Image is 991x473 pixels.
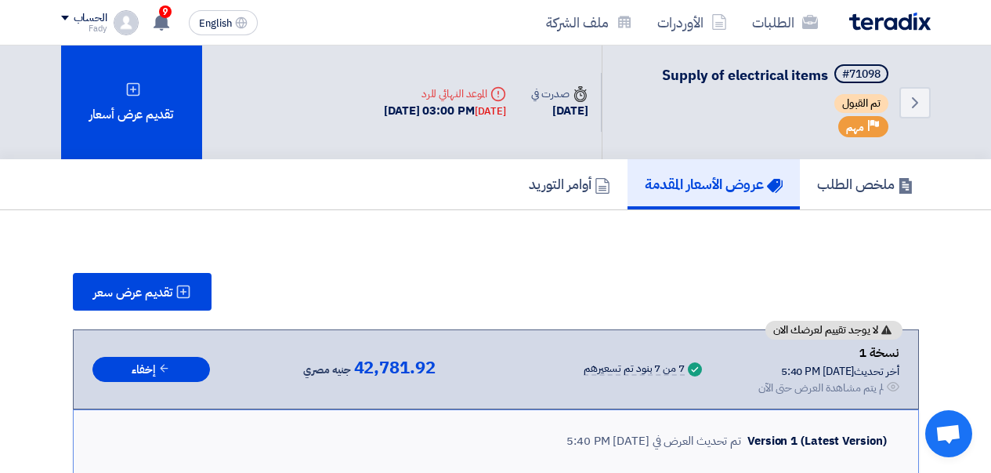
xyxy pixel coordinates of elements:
a: الطلبات [740,4,830,41]
div: صدرت في [531,86,588,102]
a: ملخص الطلب [800,159,931,209]
div: نسخة 1 [758,343,899,363]
a: عروض الأسعار المقدمة [628,159,800,209]
button: تقديم عرض سعر [73,273,212,311]
div: Version 1 (Latest Version) [747,432,886,450]
span: 9 [159,5,172,18]
div: Fady [61,24,107,33]
a: أوامر التوريد [512,159,628,209]
h5: Supply of electrical items [662,64,892,86]
a: Open chat [925,410,972,457]
span: لا يوجد تقييم لعرضك الان [773,325,878,336]
span: مهم [846,120,864,135]
span: جنيه مصري [303,361,350,380]
h5: ملخص الطلب [817,175,913,193]
div: تقديم عرض أسعار [61,45,202,159]
h5: عروض الأسعار المقدمة [645,175,783,193]
span: English [199,18,232,29]
div: [DATE] [475,104,506,119]
img: Teradix logo [849,13,931,31]
span: تم القبول [834,94,888,113]
div: [DATE] 03:00 PM [384,102,506,120]
div: تم تحديث العرض في [DATE] 5:40 PM [566,432,741,450]
div: الحساب [74,12,107,25]
span: تقديم عرض سعر [93,286,172,299]
span: Supply of electrical items [662,64,828,86]
h5: أوامر التوريد [529,175,610,193]
div: الموعد النهائي للرد [384,86,506,102]
a: ملف الشركة [533,4,645,41]
button: إخفاء [92,357,210,383]
img: profile_test.png [114,10,139,35]
div: 7 من 7 بنود تم تسعيرهم [584,363,685,376]
a: الأوردرات [645,4,740,41]
div: [DATE] [531,102,588,120]
button: English [189,10,258,35]
div: أخر تحديث [DATE] 5:40 PM [758,363,899,380]
div: لم يتم مشاهدة العرض حتى الآن [758,380,884,396]
div: #71098 [842,69,881,80]
span: 42,781.92 [354,358,436,377]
